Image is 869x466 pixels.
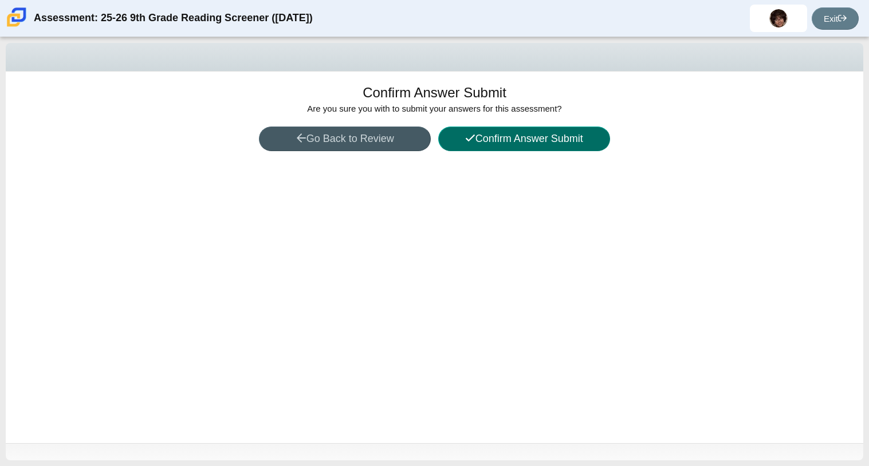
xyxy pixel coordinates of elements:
button: Confirm Answer Submit [438,127,610,151]
img: tavarion.mcduffy.0WEI0j [769,9,788,27]
button: Go Back to Review [259,127,431,151]
a: Carmen School of Science & Technology [5,21,29,31]
h1: Confirm Answer Submit [363,83,506,102]
img: Carmen School of Science & Technology [5,5,29,29]
a: Exit [812,7,859,30]
span: Are you sure you with to submit your answers for this assessment? [307,104,561,113]
div: Assessment: 25-26 9th Grade Reading Screener ([DATE]) [34,5,313,32]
